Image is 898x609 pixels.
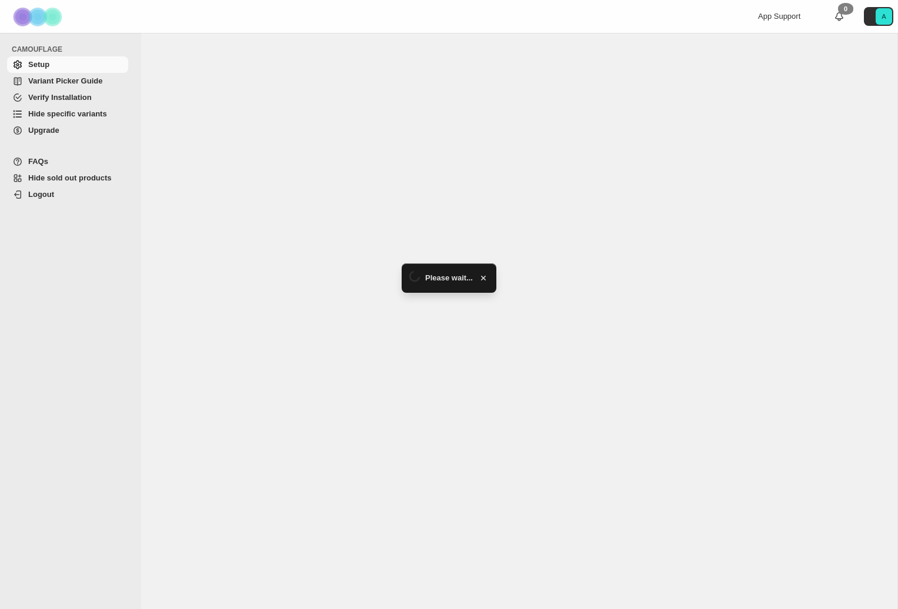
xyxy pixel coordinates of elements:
a: Hide specific variants [7,106,128,122]
a: Setup [7,56,128,73]
span: FAQs [28,157,48,166]
span: Hide specific variants [28,109,107,118]
a: Hide sold out products [7,170,128,186]
span: Logout [28,190,54,199]
span: Variant Picker Guide [28,76,102,85]
button: Avatar with initials A [864,7,893,26]
div: 0 [838,3,853,15]
span: App Support [758,12,800,21]
span: Hide sold out products [28,173,112,182]
a: Variant Picker Guide [7,73,128,89]
img: Camouflage [9,1,68,33]
a: Logout [7,186,128,203]
a: 0 [833,11,845,22]
span: Verify Installation [28,93,92,102]
span: Upgrade [28,126,59,135]
a: Upgrade [7,122,128,139]
span: Avatar with initials A [876,8,892,25]
text: A [882,13,886,20]
span: CAMOUFLAGE [12,45,133,54]
a: Verify Installation [7,89,128,106]
span: Please wait... [425,272,473,284]
span: Setup [28,60,49,69]
a: FAQs [7,153,128,170]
